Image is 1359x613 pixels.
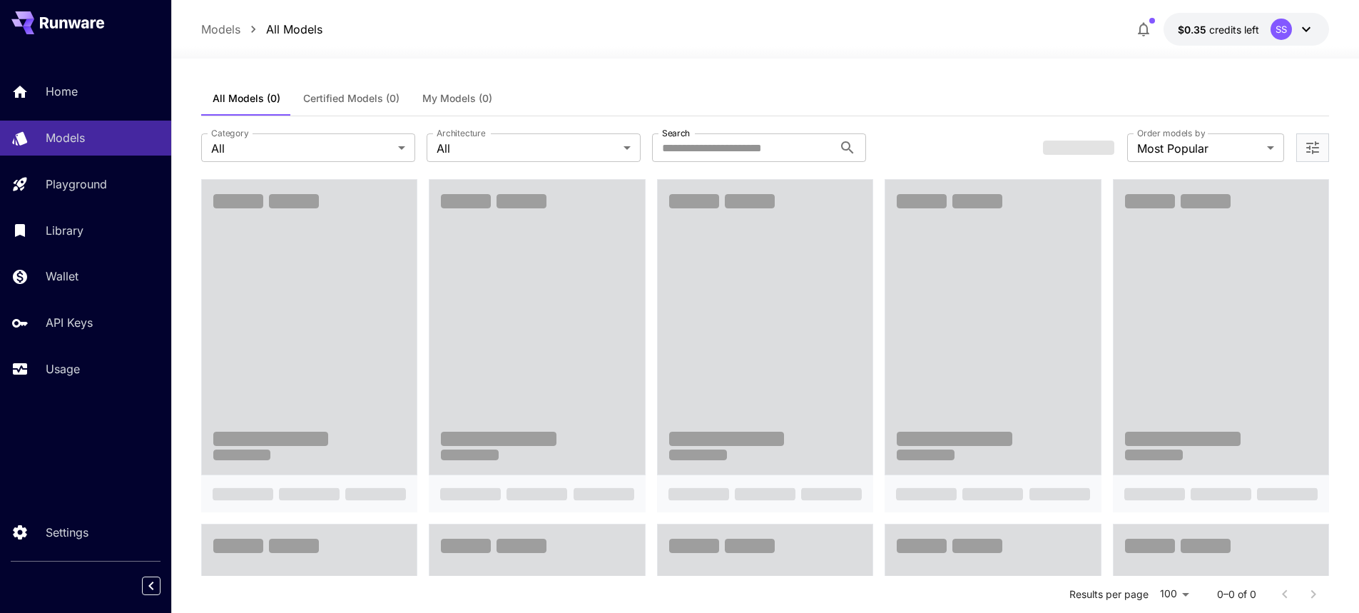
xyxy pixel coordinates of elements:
[1164,13,1329,46] button: $0.34788SS
[266,21,322,38] a: All Models
[303,92,399,105] span: Certified Models (0)
[46,360,80,378] p: Usage
[1271,19,1292,40] div: SS
[211,140,392,157] span: All
[1069,587,1149,602] p: Results per page
[46,524,88,541] p: Settings
[422,92,492,105] span: My Models (0)
[437,140,618,157] span: All
[1178,24,1209,36] span: $0.35
[46,176,107,193] p: Playground
[213,92,280,105] span: All Models (0)
[1137,127,1205,139] label: Order models by
[1178,22,1259,37] div: $0.34788
[1304,139,1321,157] button: Open more filters
[46,83,78,100] p: Home
[46,222,83,239] p: Library
[1217,587,1256,602] p: 0–0 of 0
[211,127,249,139] label: Category
[201,21,240,38] a: Models
[46,314,93,331] p: API Keys
[142,577,161,595] button: Collapse sidebar
[153,573,171,599] div: Collapse sidebar
[201,21,322,38] nav: breadcrumb
[1209,24,1259,36] span: credits left
[46,268,78,285] p: Wallet
[437,127,485,139] label: Architecture
[46,129,85,146] p: Models
[1137,140,1261,157] span: Most Popular
[662,127,690,139] label: Search
[1154,584,1194,604] div: 100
